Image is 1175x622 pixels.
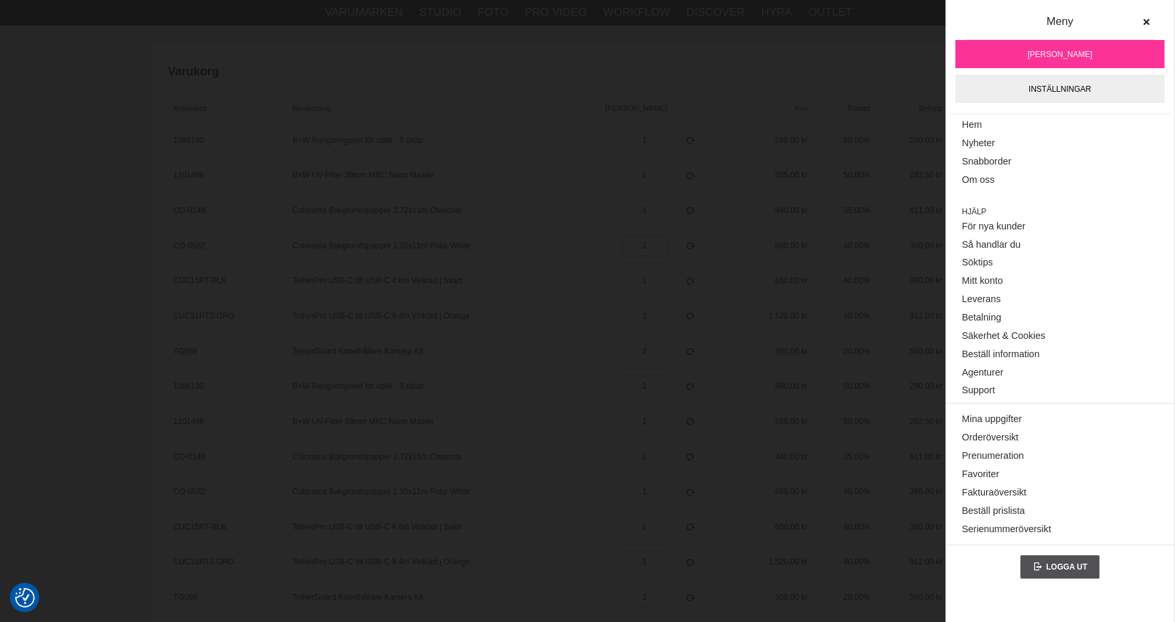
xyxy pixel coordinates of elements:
a: Söktips [962,254,1158,272]
span: Rabatt [848,104,870,112]
a: Mina uppgifter [962,410,1158,429]
a: CUC31RT2-ORG [173,311,234,321]
a: Varumärken [325,4,403,21]
a: Beställ prislista [962,502,1158,520]
a: Studio [419,4,461,21]
a: CO-0582 [173,487,205,496]
a: TetherPro USB-C till USB-C 4.6m Vinklad | Svart [292,276,462,285]
a: Colorama Bakgrundspapper 1.35x11m Polar White [292,241,470,250]
a: Logga ut [1020,555,1100,579]
span: 396.00 [909,241,934,250]
span: 585.00 [775,417,799,426]
span: 611.00 [909,452,934,461]
a: Serienummeröversikt [962,520,1158,538]
span: 40.00% [843,522,870,532]
a: B+W Rengöringsset för optik - 5 delar [292,381,424,391]
span: Belopp [919,104,942,112]
span: 20.00% [843,593,870,602]
a: CO-0149 [173,452,205,461]
a: Agenturer [962,364,1158,382]
a: TetherPro USB-C till USB-C 9.4m Vinklad | Orange [292,311,469,321]
a: Hyra [761,4,792,21]
div: Meny [965,13,1155,40]
span: 350.00 [775,593,799,602]
span: 1 520.00 [768,311,799,321]
span: 50.00% [843,417,870,426]
a: Beställ information [962,345,1158,364]
a: TetherPro USB-C till USB-C 9.4m Vinklad | Orange [292,557,469,566]
a: Säkerhet & Cookies [962,327,1158,345]
a: Colorama Bakgrundspapper 1.35x11m Polar White [292,487,470,496]
span: 660.00 [775,487,799,496]
span: 292.50 [909,170,934,180]
a: Foto [477,4,508,21]
a: Fakturaöversikt [962,484,1158,502]
a: CUC31RT2-ORG [173,557,234,566]
h2: Varukorg [168,64,966,80]
span: 20.00% [843,347,870,356]
span: 40.00% [843,241,870,250]
a: CO-0582 [173,241,205,250]
a: Discover [687,4,745,21]
a: Workflow [603,4,670,21]
a: Outlet [808,4,852,21]
span: 290.00 [909,381,934,391]
span: 390.00 [909,276,934,285]
span: Benämning [292,104,330,112]
span: Artikelkod [173,104,207,112]
span: Logga ut [1046,562,1087,572]
a: B+W UV-Filter 39mm MRC Nano Master [292,417,434,426]
a: TetherGuard Kabelhållare Kamera Kit [292,347,423,356]
span: 660.00 [775,241,799,250]
a: Support [962,381,1158,400]
a: CO-0149 [173,206,205,215]
span: 290.00 [909,136,934,145]
a: TG098 [173,347,197,356]
a: Snabborder [962,153,1158,171]
span: Pris [795,104,808,112]
a: Mitt konto [962,272,1158,290]
a: Prenumeration [962,447,1158,465]
a: TetherPro USB-C till USB-C 4.6m Vinklad | Svart [292,522,462,532]
span: 580.00 [775,136,799,145]
span: 912.00 [909,311,934,321]
span: 50.00% [843,170,870,180]
a: Hem [962,116,1158,134]
a: Colorama Bakgrundspapper 2.72x11m Charcoal [292,452,461,461]
a: För nya kunder [962,218,1158,236]
span: 940.00 [775,206,799,215]
a: 1101496 [173,417,204,426]
a: B+W UV-Filter 39mm MRC Nano Master [292,170,434,180]
span: 40.00% [843,276,870,285]
span: 611.00 [909,206,934,215]
a: Pro Video [525,4,586,21]
a: TG098 [173,593,197,602]
a: Colorama Bakgrundspapper 2.72x11m Charcoal [292,206,461,215]
span: 940.00 [775,452,799,461]
img: Revisit consent button [15,588,35,608]
a: Betalning [962,309,1158,327]
span: [PERSON_NAME] [1027,49,1092,60]
a: Så handlar du [962,235,1158,254]
span: 35.00% [843,206,870,215]
span: 40.00% [843,557,870,566]
span: 40.00% [843,311,870,321]
a: 1086190 [173,381,204,391]
a: 1101496 [173,170,204,180]
span: 650.00 [775,276,799,285]
span: 650.00 [775,522,799,532]
span: Hjälp [962,206,1158,218]
a: Om oss [962,171,1158,189]
span: 585.00 [775,170,799,180]
span: 350.00 [775,347,799,356]
span: 912.00 [909,557,934,566]
span: 35.00% [843,452,870,461]
span: 560.00 [909,593,934,602]
span: 396.00 [909,487,934,496]
a: TetherGuard Kabelhållare Kamera Kit [292,593,423,602]
a: Favoriter [962,465,1158,484]
span: [PERSON_NAME] [605,104,667,112]
span: 40.00% [843,487,870,496]
a: Orderöversikt [962,429,1158,447]
span: 580.00 [775,381,799,391]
